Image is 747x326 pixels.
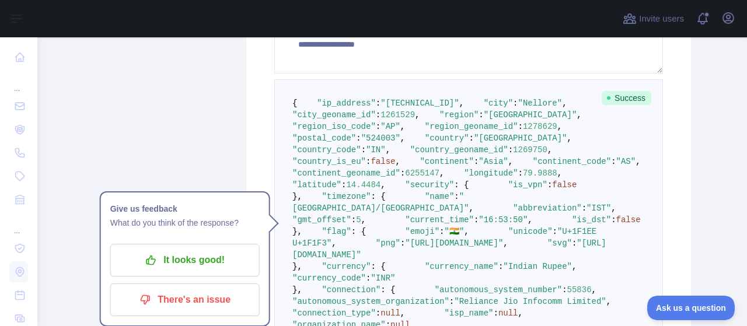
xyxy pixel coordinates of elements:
span: : [439,227,444,236]
span: , [381,180,385,190]
button: It looks good! [110,244,260,276]
button: Invite users [620,9,686,28]
span: , [386,145,390,155]
span: "city_geoname_id" [292,110,376,120]
span: : { [454,180,469,190]
span: : [547,180,552,190]
button: There's an issue [110,283,260,316]
span: "is_vpn" [508,180,547,190]
span: 79.9888 [523,169,557,178]
span: "region_geoname_id" [425,122,518,131]
span: "abbreviation" [513,204,582,213]
span: , [557,169,562,178]
span: "IST" [587,204,611,213]
span: "currency" [322,262,371,271]
span: : [572,239,577,248]
span: { [292,99,297,108]
span: 5 [356,215,361,225]
span: Invite users [639,12,684,26]
span: : [449,297,454,306]
h1: Give us feedback [110,202,260,216]
span: , [562,99,567,108]
span: : [356,134,361,143]
span: "current_time" [405,215,474,225]
span: : [376,110,381,120]
span: : [454,192,459,201]
span: , [415,110,420,120]
span: : [513,99,518,108]
span: , [503,239,508,248]
span: : [351,215,356,225]
span: "autonomous_system_organization" [292,297,449,306]
span: "isp_name" [444,309,493,318]
span: : [611,215,616,225]
span: }, [292,227,302,236]
span: "[URL][DOMAIN_NAME]" [405,239,503,248]
span: "region" [439,110,479,120]
span: "Nellore" [518,99,563,108]
span: 1261529 [381,110,415,120]
span: : { [351,227,366,236]
span: 1269750 [513,145,547,155]
span: "region_iso_code" [292,122,376,131]
span: "postal_code" [292,134,356,143]
span: "currency_name" [425,262,498,271]
span: "name" [425,192,454,201]
span: , [395,157,400,166]
span: "[TECHNICAL_ID]" [381,99,459,108]
span: "Asia" [479,157,508,166]
span: false [616,215,641,225]
span: , [331,239,336,248]
span: : { [371,262,385,271]
span: "Reliance Jio Infocomm Limited" [454,297,606,306]
span: null [381,309,400,318]
span: : [400,239,405,248]
span: "country_is_eu" [292,157,366,166]
span: "unicode" [508,227,553,236]
span: Success [602,91,651,105]
span: : [611,157,616,166]
span: : [479,110,483,120]
span: : [553,227,557,236]
span: , [459,99,464,108]
span: "524003" [361,134,400,143]
span: "autonomous_system_number" [435,285,562,295]
span: : [376,309,381,318]
span: 6255147 [405,169,439,178]
span: , [567,134,572,143]
iframe: Toggle Customer Support [647,296,735,320]
span: : [518,122,523,131]
span: : [474,215,479,225]
span: 14.4484 [346,180,381,190]
span: , [606,297,611,306]
span: "svg" [547,239,572,248]
span: , [400,122,405,131]
span: , [464,227,469,236]
span: "is_dst" [572,215,611,225]
span: , [592,285,596,295]
span: "AS" [616,157,636,166]
span: , [636,157,640,166]
p: There's an issue [119,290,251,310]
span: "INR" [371,274,395,283]
span: "[GEOGRAPHIC_DATA]" [474,134,567,143]
span: "currency_code" [292,274,366,283]
div: ... [9,212,28,236]
span: "continent_code" [533,157,611,166]
span: "png" [376,239,400,248]
span: "🇮🇳" [445,227,465,236]
span: , [528,215,532,225]
span: , [518,309,523,318]
span: : [376,122,381,131]
span: null [498,309,518,318]
span: : [366,274,371,283]
span: "AP" [381,122,400,131]
span: : [582,204,587,213]
span: "ip_address" [317,99,376,108]
p: It looks good! [119,250,251,270]
span: "[GEOGRAPHIC_DATA]" [484,110,577,120]
span: : [376,99,381,108]
p: What do you think of the response? [110,216,260,230]
span: "flag" [322,227,351,236]
span: : { [371,192,385,201]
